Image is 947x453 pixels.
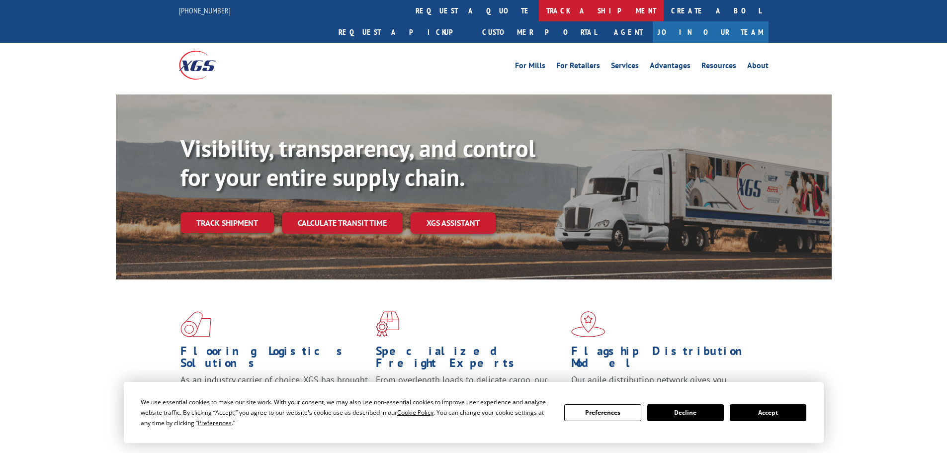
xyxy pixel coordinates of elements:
a: Join Our Team [653,21,769,43]
a: About [747,62,769,73]
img: xgs-icon-flagship-distribution-model-red [571,311,605,337]
a: Services [611,62,639,73]
a: Track shipment [180,212,274,233]
button: Accept [730,404,806,421]
img: xgs-icon-total-supply-chain-intelligence-red [180,311,211,337]
a: Advantages [650,62,690,73]
h1: Flooring Logistics Solutions [180,345,368,374]
a: XGS ASSISTANT [411,212,496,234]
h1: Specialized Freight Experts [376,345,564,374]
p: From overlength loads to delicate cargo, our experienced staff knows the best way to move your fr... [376,374,564,418]
button: Preferences [564,404,641,421]
b: Visibility, transparency, and control for your entire supply chain. [180,133,535,192]
span: Our agile distribution network gives you nationwide inventory management on demand. [571,374,754,397]
a: For Mills [515,62,545,73]
div: Cookie Consent Prompt [124,382,824,443]
a: Calculate transit time [282,212,403,234]
span: As an industry carrier of choice, XGS has brought innovation and dedication to flooring logistics... [180,374,368,409]
a: [PHONE_NUMBER] [179,5,231,15]
img: xgs-icon-focused-on-flooring-red [376,311,399,337]
a: Request a pickup [331,21,475,43]
span: Cookie Policy [397,408,433,417]
button: Decline [647,404,724,421]
a: Agent [604,21,653,43]
h1: Flagship Distribution Model [571,345,759,374]
a: For Retailers [556,62,600,73]
span: Preferences [198,419,232,427]
a: Resources [701,62,736,73]
div: We use essential cookies to make our site work. With your consent, we may also use non-essential ... [141,397,552,428]
a: Customer Portal [475,21,604,43]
